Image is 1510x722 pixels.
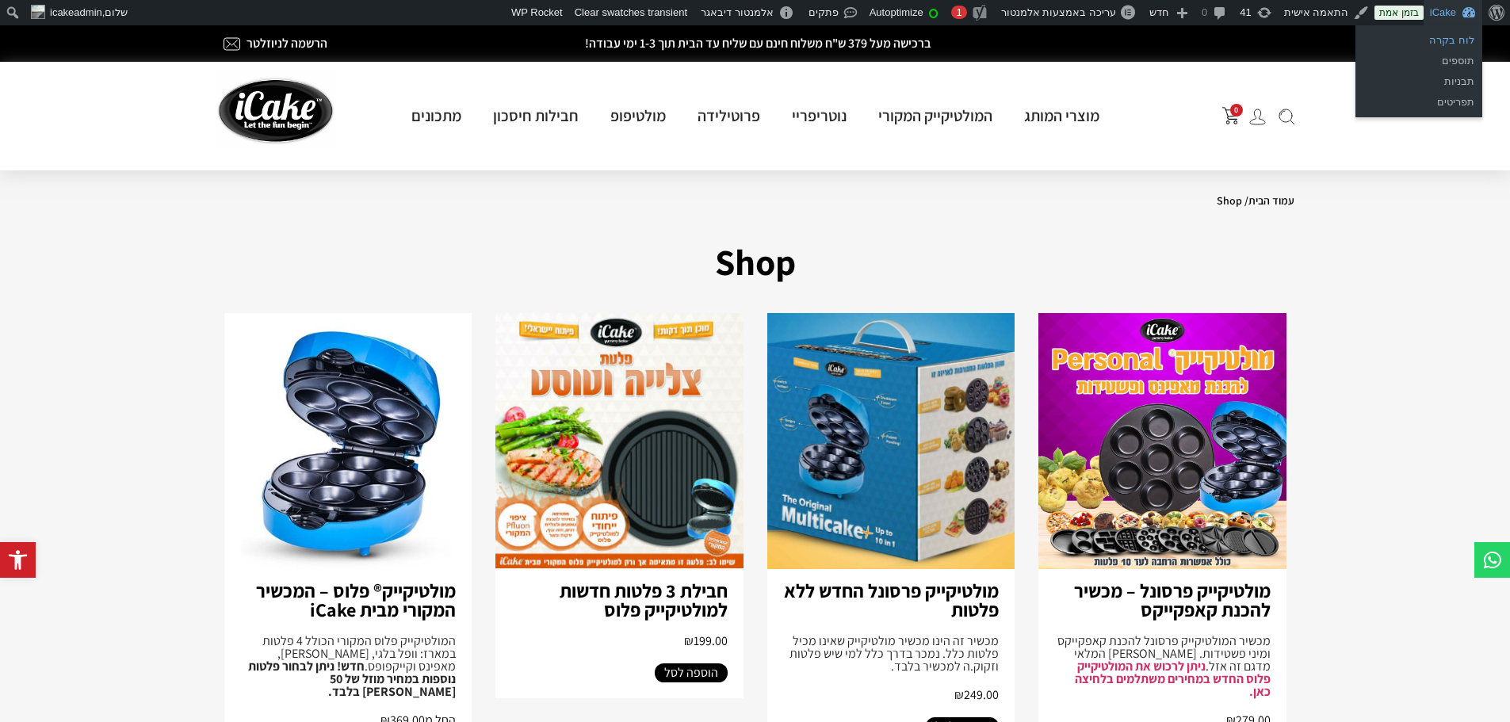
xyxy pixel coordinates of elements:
[1355,25,1482,76] ul: iCake
[784,578,999,622] a: מולטיקייק פרסונל החדש ללא פלטות
[216,234,1294,289] h1: Shop
[560,578,728,622] a: חבילת 3 פלטות חדשות למולטיקייק פלוס
[594,105,682,126] a: מולטיפופ
[1355,67,1482,117] ul: iCake
[216,194,1294,207] nav: Breadcrumb
[1374,6,1423,20] a: בזמן אמת
[1074,578,1271,622] a: מולטיקייק פרסונל – מכשיר להכנת קאפקייקס
[783,635,1000,673] div: מכשיר זה הינו מכשיר מולטיקייק שאינו מכיל פלטות כלל. נמכר בדרך כלל למי שיש פלטות וזקוק.ה למכשיר בלבד.
[1075,658,1271,700] a: ניתן לרכוש את המולטיקייק פלוס החדש במחירים משתלמים בלחיצה כאן.
[684,632,694,649] span: ₪
[954,686,964,703] span: ₪
[1008,105,1115,126] a: מוצרי המותג
[1248,193,1294,208] a: עמוד הבית
[655,663,728,682] a: הוספה לסל
[664,663,718,682] span: הוספה לסל
[1355,51,1482,71] a: תוספים
[1222,107,1240,124] button: פתח עגלת קניות צדדית
[954,686,999,703] span: 249.00
[247,35,327,52] a: הרשמה לניוזלטר
[682,105,776,126] a: פרוטילידה
[1054,635,1271,698] div: מכשיר המולטיקייק פרסונל להכנת קאפקייקס ומיני פשטידות. [PERSON_NAME] המלאי מדגם זה אזל.
[1355,92,1482,113] a: תפריטים
[1222,107,1240,124] img: shopping-cart.png
[957,6,962,18] span: 1
[1355,30,1482,51] a: לוח בקרה
[256,578,456,622] a: מולטיקייק® פלוס – המכשיר המקורי מבית iCake
[396,105,477,126] a: מתכונים
[1001,6,1116,18] span: עריכה באמצעות אלמנטור
[240,635,457,698] div: המולטיקייק פלוס המקורי הכולל 4 פלטות במארז: וופל בלגי, [PERSON_NAME], מאפינס וקייקפופס.
[477,105,594,126] a: חבילות חיסכון
[248,658,456,700] strong: חדש! ניתן לבחור פלטות נוספות במחיר מוזל של 50 [PERSON_NAME] בלבד.
[862,105,1008,126] a: המולטיקייק המקורי
[684,632,728,649] span: 199.00
[776,105,862,126] a: נוטריפריי
[449,37,1068,50] h2: ברכישה מעל 379 ש"ח משלוח חינם עם שליח עד הבית תוך 1-3 ימי עבודה!
[1230,104,1243,117] span: 0
[1355,71,1482,92] a: תבניות
[50,6,102,18] span: icakeadmin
